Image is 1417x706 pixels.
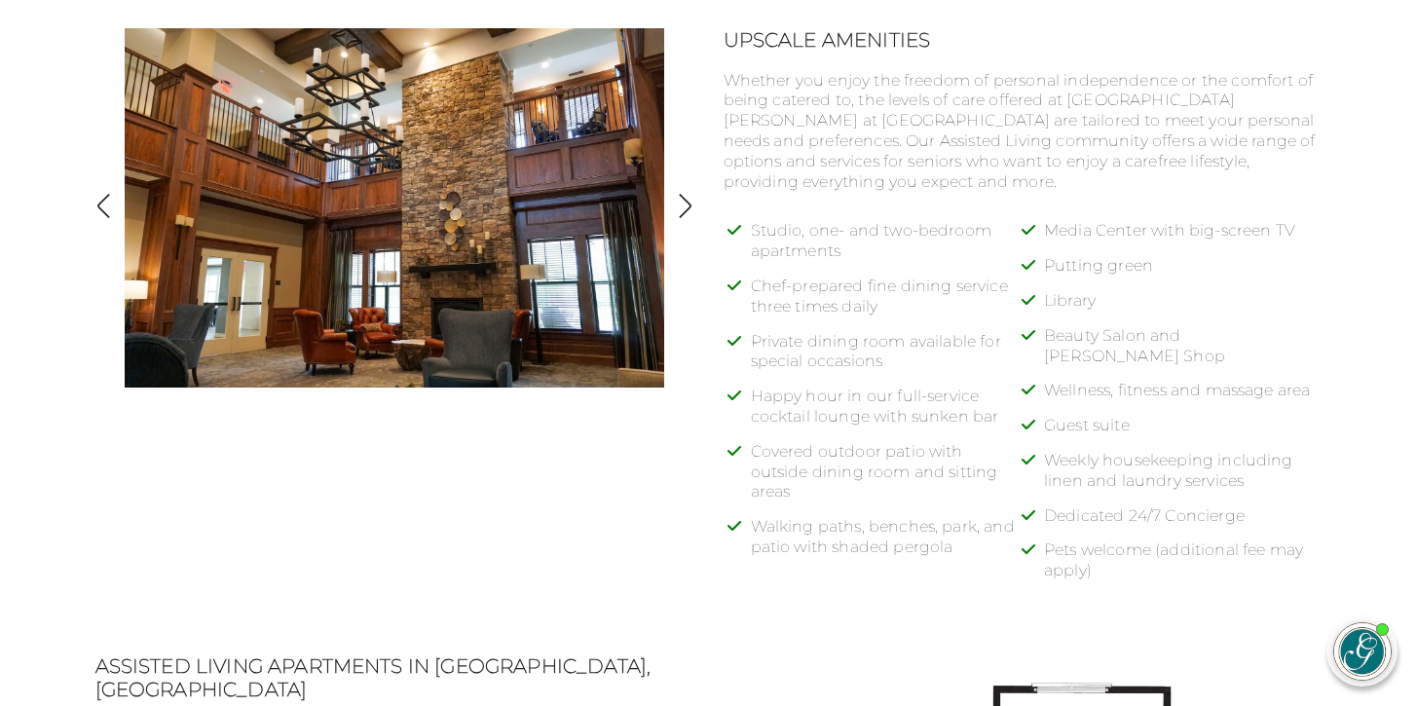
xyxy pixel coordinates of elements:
h2: Upscale Amenities [724,28,1323,52]
li: Covered outdoor patio with outside dining room and sitting areas [751,442,1029,517]
h2: Assisted Living Apartments in [GEOGRAPHIC_DATA], [GEOGRAPHIC_DATA] [95,654,799,701]
li: Happy hour in our full-service cocktail lounge with sunken bar [751,387,1029,442]
img: Show previous [91,193,117,219]
iframe: iframe [1031,182,1398,597]
p: Whether you enjoy the freedom of personal independence or the comfort of being catered to, the le... [724,71,1323,193]
li: Studio, one- and two-bedroom apartments [751,221,1029,277]
img: avatar [1334,623,1391,680]
button: Show next [672,193,698,223]
button: Show previous [91,193,117,223]
li: Chef-prepared fine dining service three times daily [751,277,1029,332]
li: Private dining room available for special occasions [751,332,1029,388]
img: Show next [672,193,698,219]
li: Walking paths, benches, park, and patio with shaded pergola [751,517,1029,573]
